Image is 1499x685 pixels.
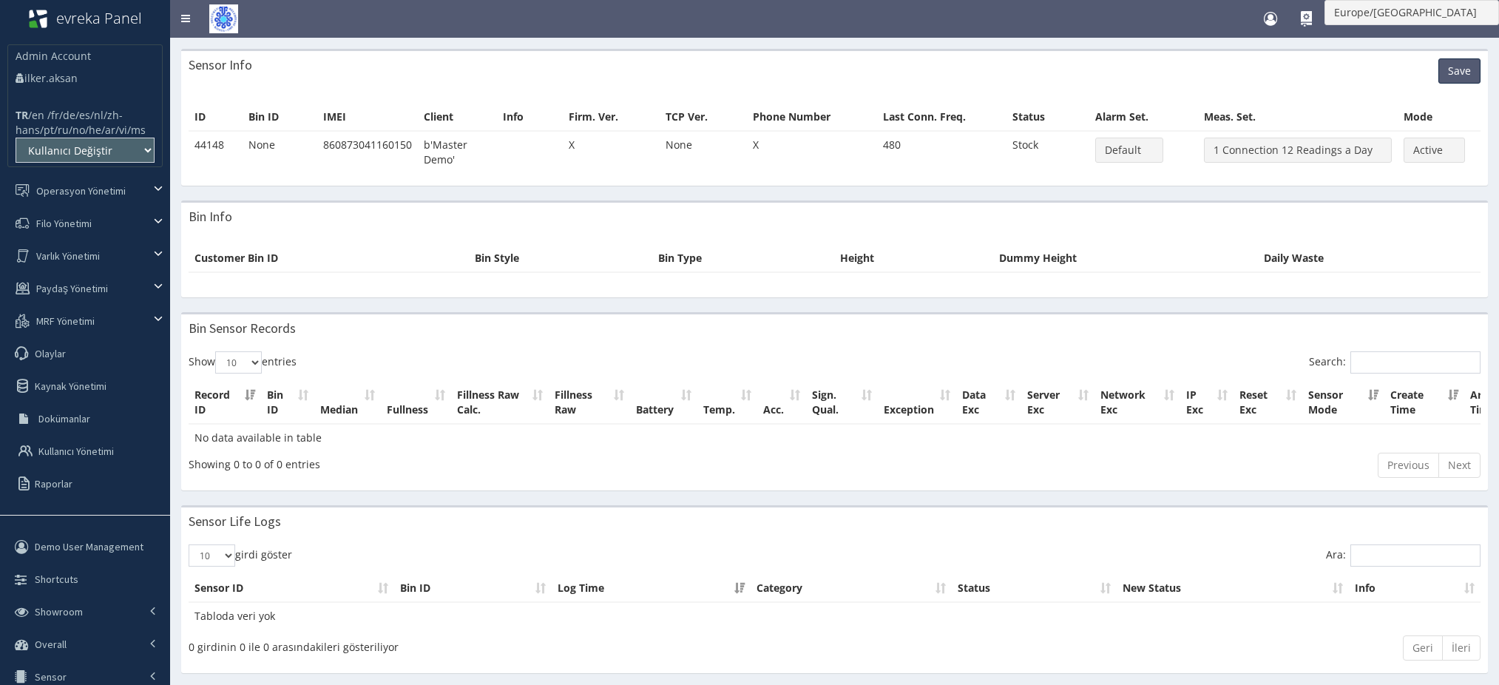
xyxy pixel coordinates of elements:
[189,544,235,567] select: girdi göster
[35,477,72,490] span: Raporlar
[38,412,90,425] span: Dokümanlar
[1006,131,1089,173] td: Stock
[36,282,108,295] span: Paydaş Yönetimi
[44,123,54,137] a: pt
[1258,245,1481,272] th: Daily Waste
[35,540,143,553] span: Demo User Management
[189,322,296,335] h3: Bin Sensor Records
[36,184,126,198] span: Operasyon Yönetimi
[660,104,747,131] th: TCP Ver.
[1095,138,1163,163] button: Default
[51,108,59,122] a: fr
[189,104,243,131] th: ID
[1180,382,1234,424] th: IP Exc: activate to sort column ascending
[36,314,95,328] span: MRF Yönetimi
[189,210,232,223] h3: Bin Info
[1438,58,1481,84] button: Save
[877,104,1007,131] th: Last Conn. Freq.
[28,9,48,29] img: evreka_logo_1_HoezNYK_wy30KrO.png
[697,382,757,424] th: Temp.: activate to sort column ascending
[35,379,106,393] span: Kaynak Yönetimi
[563,131,660,173] td: X
[35,347,66,360] span: Olaylar
[89,123,101,137] a: he
[1384,382,1464,424] th: Create Time: activate to sort column ascending
[189,58,252,72] h3: Sensor Info
[1117,575,1349,602] th: New Status: artarak sırala
[877,131,1007,173] td: 480
[563,104,660,131] th: Firm. Ver.
[1448,626,1499,685] iframe: JSD widget
[38,445,114,458] span: Kullanıcı Yönetimi
[56,8,142,28] span: evreka Panel
[72,123,85,137] a: no
[747,104,877,131] th: Phone Number
[497,104,563,131] th: Info
[993,245,1258,272] th: Dummy Height
[35,573,78,586] span: Shortcuts
[1021,382,1094,424] th: Server Exc: activate to sort column ascending
[16,108,155,138] li: / / / / / / / / / / / / /
[1350,351,1481,374] input: Search:
[747,131,877,173] td: X
[1300,11,1313,24] div: Nasıl Kullanırım?
[1404,138,1465,163] button: Active
[1349,575,1481,602] th: Info: artarak sırala
[418,104,497,131] th: Client
[660,131,747,173] td: None
[1234,382,1302,424] th: Reset Exc: activate to sort column ascending
[16,108,123,137] a: zh-hans
[1438,453,1481,478] a: Next
[1089,104,1198,131] th: Alarm Set.
[451,382,549,424] th: Fillness Raw Calc.: activate to sort column ascending
[1398,104,1481,131] th: Mode
[243,131,317,173] td: None
[189,544,292,567] label: girdi göster
[314,382,381,424] th: Median: activate to sort column ascending
[549,382,630,424] th: Fillness Raw: activate to sort column ascending
[16,49,91,64] p: Admin Account
[189,602,1481,630] td: Tabloda veri yok
[1350,544,1481,567] input: Ara:
[94,108,104,122] a: nl
[1326,544,1481,567] label: Ara:
[36,217,92,230] span: Filo Yönetimi
[4,402,170,435] a: Dokümanlar
[131,123,146,137] a: ms
[1413,143,1446,158] span: Active
[189,515,281,528] h3: Sensor Life Logs
[1094,382,1180,424] th: Network Exc: activate to sort column ascending
[757,382,806,424] th: Acc.: activate to sort column ascending
[32,108,44,122] a: en
[806,382,878,424] th: Sign. Qual.: activate to sort column ascending
[381,382,451,424] th: Fullness: activate to sort column ascending
[751,575,952,602] th: Category: artarak sırala
[4,435,170,468] a: Kullanıcı Yönetimi
[243,104,317,131] th: Bin ID
[1214,143,1373,158] span: 1 Connection 12 Readings a Day
[418,131,497,173] td: b'Master Demo'
[189,634,714,655] div: 0 girdinin 0 ile 0 arasındakileri gösteriliyor
[189,382,261,424] th: Record ID: activate to sort column ascending
[878,382,956,424] th: Exception: activate to sort column ascending
[261,382,314,424] th: Bin ID: activate to sort column ascending
[189,351,297,374] label: Show entries
[317,131,418,173] td: 860873041160150
[1105,143,1144,158] span: Default
[35,670,67,684] span: Sensor
[58,123,69,137] a: ru
[956,382,1021,424] th: Data Exc: activate to sort column ascending
[79,108,90,122] a: es
[952,575,1117,602] th: Status: artarak sırala
[1309,351,1481,374] label: Search:
[189,575,394,602] th: Sensor ID: artarak sırala
[189,131,243,173] td: 44148
[1378,453,1439,478] a: Previous
[105,123,115,137] a: ar
[317,104,418,131] th: IMEI
[63,108,75,122] a: de
[1334,5,1480,20] span: Europe/[GEOGRAPHIC_DATA]
[119,123,127,137] a: vi
[1198,104,1398,131] th: Meas. Set.
[1204,138,1392,163] button: 1 Connection 12 Readings a Day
